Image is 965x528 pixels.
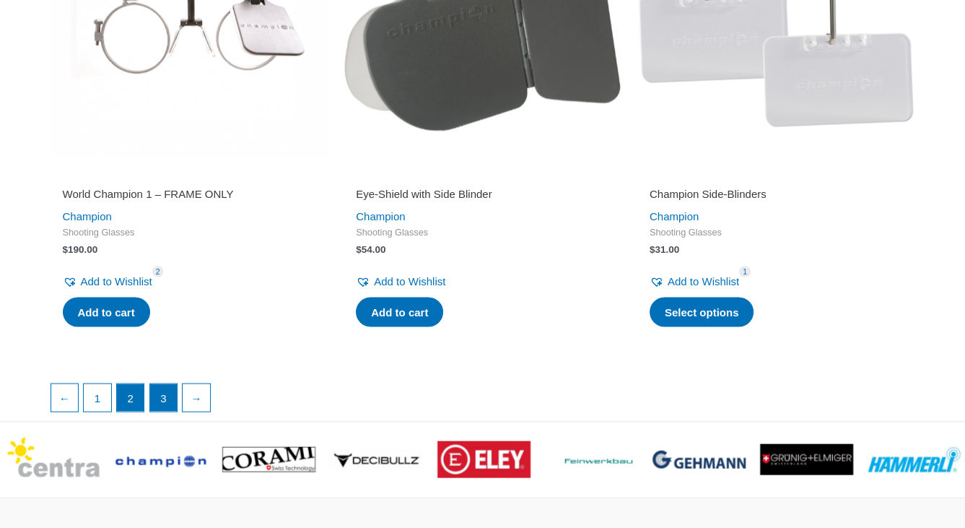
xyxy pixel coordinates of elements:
[50,384,916,420] nav: Product Pagination
[117,384,144,412] span: Page 2
[81,275,152,287] span: Add to Wishlist
[356,167,609,184] iframe: Customer reviews powered by Trustpilot
[63,244,69,255] span: $
[63,187,316,202] h2: World Champion 1 – FRAME ONLY
[356,227,609,239] span: Shooting Glasses
[63,244,98,255] bdi: 190.00
[650,244,655,255] span: $
[356,298,443,328] a: Add to cart: “Eye-Shield with Side Blinder”
[63,298,150,328] a: Add to cart: “World Champion 1 - FRAME ONLY”
[63,187,316,207] a: World Champion 1 – FRAME ONLY
[650,298,754,328] a: Select options for “Champion Side-Blinders”
[356,272,445,292] a: Add to Wishlist
[650,187,903,202] h2: Champion Side-Blinders
[437,441,530,477] img: brand logo
[150,384,178,412] a: Page 3
[356,210,405,222] a: Champion
[668,275,739,287] span: Add to Wishlist
[84,384,111,412] a: Page 1
[739,267,751,277] span: 1
[650,187,903,207] a: Champion Side-Blinders
[650,272,739,292] a: Add to Wishlist
[63,272,152,292] a: Add to Wishlist
[356,244,362,255] span: $
[374,275,445,287] span: Add to Wishlist
[356,244,385,255] bdi: 54.00
[63,210,112,222] a: Champion
[650,244,679,255] bdi: 31.00
[356,187,609,207] a: Eye-Shield with Side Blinder
[51,384,79,412] a: ←
[650,167,903,184] iframe: Customer reviews powered by Trustpilot
[356,187,609,202] h2: Eye-Shield with Side Blinder
[152,267,164,277] span: 2
[183,384,210,412] a: →
[650,227,903,239] span: Shooting Glasses
[63,167,316,184] iframe: Customer reviews powered by Trustpilot
[63,227,316,239] span: Shooting Glasses
[650,210,699,222] a: Champion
